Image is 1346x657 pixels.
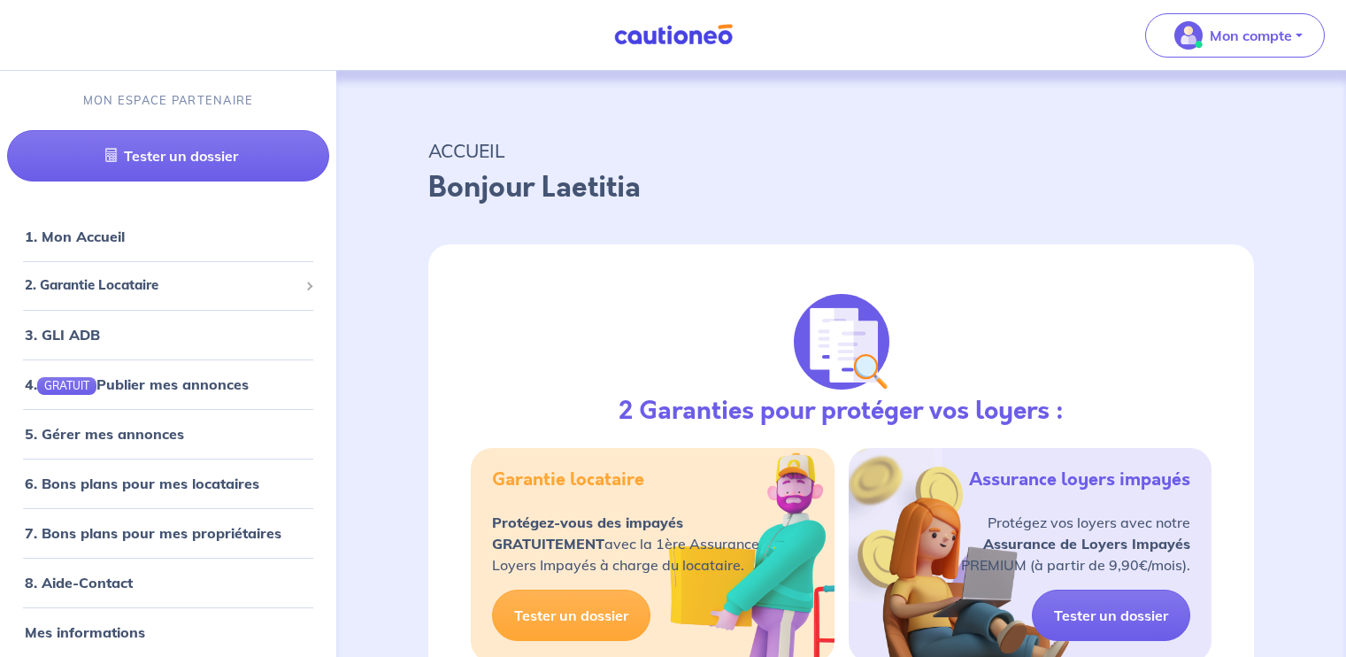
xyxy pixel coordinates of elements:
strong: Assurance de Loyers Impayés [983,535,1190,553]
div: 7. Bons plans pour mes propriétaires [7,515,329,551]
p: ACCUEIL [428,135,1254,166]
p: Bonjour Laetitia [428,166,1254,209]
div: 8. Aide-Contact [7,565,329,600]
a: 7. Bons plans pour mes propriétaires [25,524,281,542]
img: justif-loupe [794,294,889,390]
a: 8. Aide-Contact [25,574,133,591]
a: Tester un dossier [7,130,329,182]
h5: Garantie locataire [492,469,644,491]
a: 3. GLI ADB [25,326,100,344]
div: 3. GLI ADB [7,317,329,352]
div: 1. Mon Accueil [7,219,329,254]
img: Cautioneo [607,24,740,46]
img: illu_account_valid_menu.svg [1174,21,1203,50]
a: 1. Mon Accueil [25,228,125,245]
strong: Protégez-vous des impayés GRATUITEMENT [492,514,683,553]
a: Tester un dossier [1032,590,1190,641]
a: Tester un dossier [492,590,650,641]
p: MON ESPACE PARTENAIRE [83,92,254,109]
a: 4.GRATUITPublier mes annonces [25,375,249,393]
a: Mes informations [25,623,145,641]
div: 6. Bons plans pour mes locataires [7,466,329,501]
p: avec la 1ère Assurance Loyers Impayés à charge du locataire. [492,512,759,576]
a: 6. Bons plans pour mes locataires [25,475,259,492]
div: Mes informations [7,614,329,650]
button: illu_account_valid_menu.svgMon compte [1145,13,1325,58]
div: 4.GRATUITPublier mes annonces [7,367,329,402]
span: 2. Garantie Locataire [25,275,298,296]
div: 2. Garantie Locataire [7,268,329,303]
h5: Assurance loyers impayés [969,469,1190,491]
a: 5. Gérer mes annonces [25,425,184,443]
div: 5. Gérer mes annonces [7,416,329,452]
p: Protégez vos loyers avec notre PREMIUM (à partir de 9,90€/mois). [961,512,1190,576]
h3: 2 Garanties pour protéger vos loyers : [619,397,1064,427]
p: Mon compte [1210,25,1292,46]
